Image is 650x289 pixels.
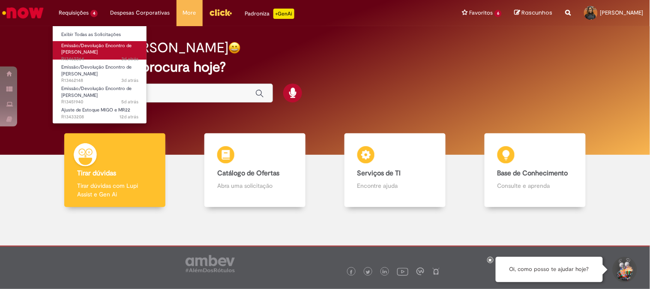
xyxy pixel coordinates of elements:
time: 27/08/2025 11:35:12 [121,99,138,105]
button: Iniciar Conversa de Suporte [611,257,637,283]
img: logo_footer_workplace.png [416,268,424,275]
a: Serviços de TI Encontre ajuda [325,133,465,208]
time: 29/08/2025 12:52:01 [121,56,138,62]
div: Oi, como posso te ajudar hoje? [496,257,603,282]
b: Base de Conhecimento [497,169,568,178]
span: Favoritos [469,9,493,17]
img: happy-face.png [228,42,241,54]
span: R13462148 [61,77,138,84]
span: R13462264 [61,56,138,63]
a: Rascunhos [515,9,553,17]
span: Emissão/Devolução Encontro de [PERSON_NAME] [61,64,132,77]
span: R13451940 [61,99,138,105]
div: Padroniza [245,9,294,19]
img: logo_footer_facebook.png [349,270,353,274]
a: Aberto R13462148 : Emissão/Devolução Encontro de Contas Fornecedor [53,63,147,81]
b: Serviços de TI [357,169,401,178]
span: 3d atrás [121,56,138,62]
img: ServiceNow [1,4,45,21]
p: Tirar dúvidas com Lupi Assist e Gen Ai [77,181,153,199]
b: Tirar dúvidas [77,169,116,178]
span: Despesas Corporativas [111,9,170,17]
span: Rascunhos [522,9,553,17]
span: Ajuste de Estoque MIGO e MR22 [61,107,130,113]
p: Abra uma solicitação [217,181,293,190]
img: logo_footer_youtube.png [397,266,408,277]
span: Requisições [59,9,89,17]
time: 29/08/2025 12:18:20 [121,77,138,84]
img: logo_footer_twitter.png [366,270,370,274]
a: Aberto R13433208 : Ajuste de Estoque MIGO e MR22 [53,105,147,121]
img: logo_footer_linkedin.png [383,270,387,275]
h2: O que você procura hoje? [64,60,585,75]
a: Exibir Todas as Solicitações [53,30,147,39]
img: click_logo_yellow_360x200.png [209,6,232,19]
img: logo_footer_naosei.png [432,268,440,275]
a: Aberto R13462264 : Emissão/Devolução Encontro de Contas Fornecedor [53,41,147,60]
span: 3d atrás [121,77,138,84]
span: [PERSON_NAME] [600,9,644,16]
p: +GenAi [273,9,294,19]
b: Catálogo de Ofertas [217,169,279,178]
span: 5d atrás [121,99,138,105]
span: 12d atrás [120,114,138,120]
ul: Requisições [52,26,147,124]
span: 6 [494,10,502,17]
span: Emissão/Devolução Encontro de [PERSON_NAME] [61,42,132,56]
a: Base de Conhecimento Consulte e aprenda [465,133,605,208]
time: 20/08/2025 15:48:31 [120,114,138,120]
img: logo_footer_ambev_rotulo_gray.png [186,255,235,272]
p: Encontre ajuda [357,181,433,190]
a: Tirar dúvidas Tirar dúvidas com Lupi Assist e Gen Ai [45,133,185,208]
span: Emissão/Devolução Encontro de [PERSON_NAME] [61,85,132,99]
a: Catálogo de Ofertas Abra uma solicitação [185,133,325,208]
span: More [183,9,196,17]
p: Consulte e aprenda [497,181,573,190]
span: 4 [90,10,98,17]
a: Aberto R13451940 : Emissão/Devolução Encontro de Contas Fornecedor [53,84,147,102]
span: R13433208 [61,114,138,120]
